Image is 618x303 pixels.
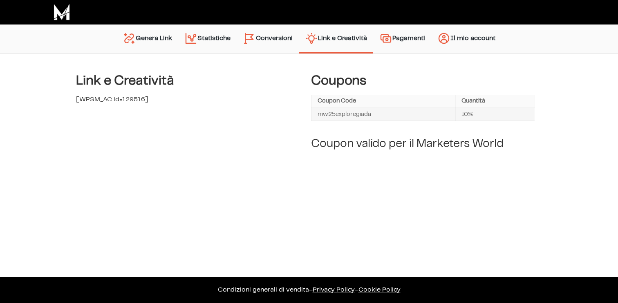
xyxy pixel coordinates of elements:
td: mw25exploregiada [311,108,455,121]
a: Link e Creatività [299,29,373,48]
a: Il mio account [431,29,502,49]
a: Statistiche [178,29,237,49]
td: 10% [455,108,534,121]
h4: Coupons [311,74,535,88]
a: Condizioni generali di vendita [218,287,309,293]
a: Conversioni [237,29,299,49]
nav: Menu principale [116,25,502,53]
img: generate-link.svg [123,32,136,45]
th: Coupon Code [311,95,455,108]
img: stats.svg [184,32,197,45]
img: conversion-2.svg [243,32,256,45]
a: Pagamenti [373,29,431,49]
h3: Coupon valido per il Marketers World [311,137,535,151]
p: [WPSM_AC id=129516] [76,95,300,105]
h4: Link e Creatività [76,74,300,88]
span: Cookie Policy [358,287,401,293]
img: account.svg [437,32,450,45]
img: payments.svg [379,32,392,45]
a: Genera Link [116,29,178,49]
th: Quantità [455,95,534,108]
p: – – [8,285,610,295]
img: creativity.svg [305,32,318,45]
a: Privacy Policy [313,287,355,293]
